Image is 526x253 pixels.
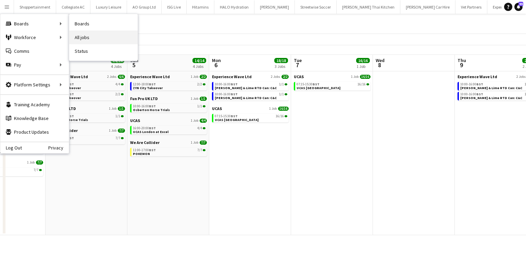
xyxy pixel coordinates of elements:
span: ZYN City Takeover [51,86,81,90]
button: Hitamins [187,0,214,14]
span: Jameson Ginger & Lime RTD Can: C&C [460,86,522,90]
span: 10:00-16:00 [133,105,156,108]
a: Log Out [0,145,22,150]
span: BST [67,92,74,96]
div: We Are Collider1 Job7/711:00-17:00BST7/7POKEMON [130,140,207,158]
a: Fun Pro UK LTD1 Job1/1 [130,96,207,101]
span: UCAS London [297,86,340,90]
a: 11:00-17:00BST7/7POKEMON [133,148,205,156]
span: Wed [376,57,385,63]
span: 4/4 [197,126,202,130]
span: ZYN City Takeover [133,86,163,90]
span: Tue [294,57,302,63]
button: ISG Live [162,0,187,14]
span: 1/1 [285,83,287,85]
span: 12:00-18:00 [133,83,156,86]
span: Mon [212,57,221,63]
span: 10:00-16:00 [215,83,238,86]
div: Experience Wave Ltd2 Jobs6/613:00-22:00BST4/4ZYN City Takeover16:00-22:00BST2/2ZYN City Takeover [48,74,125,106]
span: 1/1 [200,97,207,101]
span: 16/16 [276,115,284,118]
span: 7/7 [39,169,42,171]
div: Fun Pro UK LTD1 Job1/110:00-16:00BST1/1Osberton Horse Trials [130,96,207,118]
div: UCAS1 Job16/1607:15-15:30BST16/16UCAS [GEOGRAPHIC_DATA] [294,74,371,92]
button: [PERSON_NAME] Car Hire [400,0,455,14]
a: UCAS1 Job16/16 [212,106,289,111]
span: BST [476,92,483,96]
a: 10:00-16:00BST1/1Osberton Horse Trials [133,104,205,112]
span: 16/16 [366,83,369,85]
button: Collegiate AC [56,0,90,14]
a: UCAS1 Job16/16 [294,74,371,79]
span: 1/1 [285,93,287,95]
span: 7/7 [36,160,43,165]
span: 1 Job [351,75,359,79]
a: 10:00-16:00BST1/1Osberton Horse Trials [51,114,124,122]
span: UCAS [294,74,304,79]
span: Fun Pro UK LTD [130,96,158,101]
span: 2/2 [115,93,120,96]
span: 10:00-16:00 [460,83,483,86]
a: 07:15-15:30BST16/16UCAS [GEOGRAPHIC_DATA] [297,82,369,90]
span: 7/7 [115,136,120,140]
span: ZYN City Takeover [51,96,81,100]
span: Jameson Ginger & Lime RTD Can: C&C [460,96,522,100]
button: AO Group Ltd [127,0,162,14]
span: 10:00-16:00 [460,93,483,96]
div: Pay [0,58,69,72]
span: BST [149,82,156,86]
span: 2/2 [203,83,205,85]
span: 1 Job [191,75,198,79]
span: 7/7 [197,148,202,152]
span: 2 Jobs [107,75,116,79]
span: Osberton Horse Trials [133,108,170,112]
button: [PERSON_NAME] Thai Kitchen [337,0,400,14]
span: 8 [375,61,385,69]
a: We Are Collider1 Job7/7 [48,128,125,133]
a: Product Updates [0,125,69,139]
span: BST [67,82,74,86]
span: BST [231,92,238,96]
span: 1/1 [197,105,202,108]
span: 7/7 [118,129,125,133]
div: Experience Wave Ltd1 Job2/212:00-18:00BST2/2ZYN City Takeover [130,74,207,96]
span: 1/1 [279,93,284,96]
span: 07:15-15:30 [297,83,320,86]
span: UCAS London at Excel [133,130,168,134]
span: BST [231,82,238,86]
span: BST [149,104,156,108]
a: Comms [0,44,69,58]
a: We Are Collider1 Job7/7 [130,140,207,145]
a: All jobs [69,31,138,44]
button: HALO Hydration [214,0,254,14]
div: Workforce [0,31,69,44]
div: 3 Jobs [275,64,288,69]
span: 1 Job [109,107,116,111]
span: BST [313,82,320,86]
span: 7/7 [34,168,38,172]
span: 7/7 [200,141,207,145]
span: 1 Job [269,107,277,111]
span: Experience Wave Ltd [130,74,170,79]
span: 4/4 [121,83,124,85]
a: Experience Wave Ltd1 Job2/2 [130,74,207,79]
span: 2/2 [121,93,124,95]
span: 16/16 [278,107,289,111]
span: 6/6 [118,75,125,79]
button: [PERSON_NAME] [254,0,295,14]
span: 7/7 [203,149,205,151]
span: 1 Job [109,129,116,133]
span: 7/7 [121,137,124,139]
span: 1/1 [115,115,120,118]
a: 09:00-20:30BST7/7POKEMON [51,136,124,144]
span: UCAS London [215,118,259,122]
div: 4 Jobs [193,64,206,69]
span: 07:15-15:30 [215,115,238,118]
span: 18/18 [274,58,288,63]
a: 12:00-18:00BST2/2ZYN City Takeover [133,82,205,90]
span: 2/2 [200,75,207,79]
span: 1 Job [191,97,198,101]
span: 5 [129,61,138,69]
span: 16/16 [358,83,366,86]
span: Jameson Ginger & Lime RTD Can: C&C [215,96,277,100]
